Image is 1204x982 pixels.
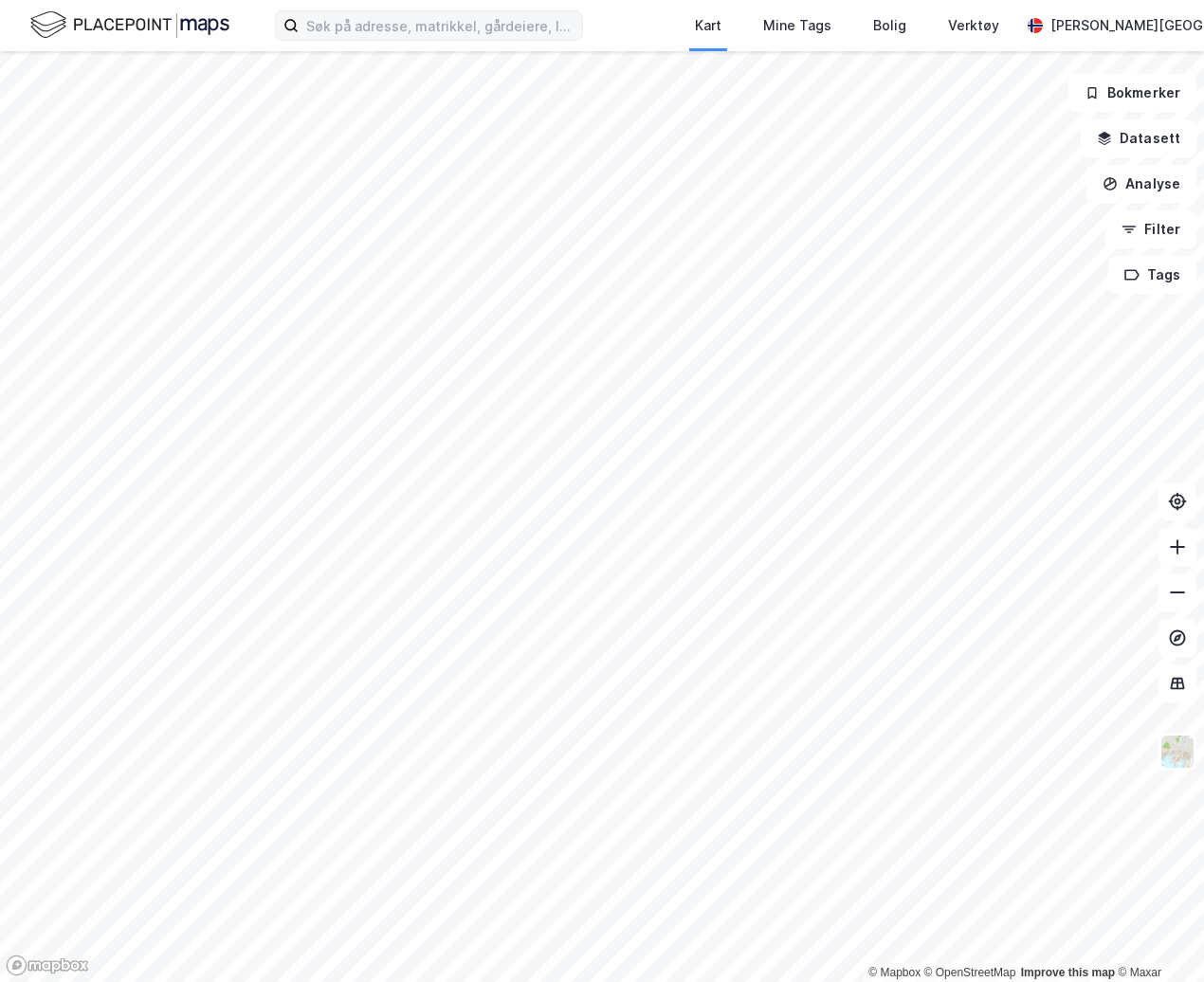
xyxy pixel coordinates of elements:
iframe: Chat Widget [1109,891,1204,982]
input: Søk på adresse, matrikkel, gårdeiere, leietakere eller personer [299,11,582,40]
div: Bolig [873,14,906,37]
div: Mine Tags [763,14,831,37]
div: Kontrollprogram for chat [1109,891,1204,982]
img: logo.f888ab2527a4732fd821a326f86c7f29.svg [30,9,229,42]
div: Kart [695,14,721,37]
div: Verktøy [948,14,999,37]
